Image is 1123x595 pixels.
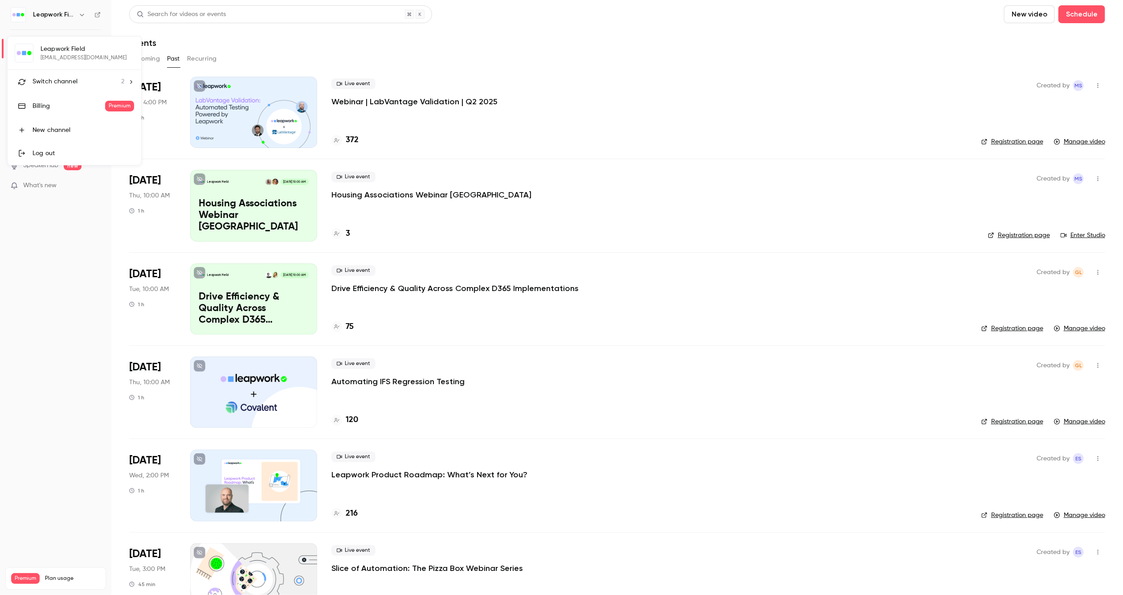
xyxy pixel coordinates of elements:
span: Switch channel [33,77,78,86]
span: Premium [105,101,134,111]
div: New channel [33,126,134,135]
div: Log out [33,149,134,158]
div: Billing [33,102,105,111]
span: 2 [121,77,124,86]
